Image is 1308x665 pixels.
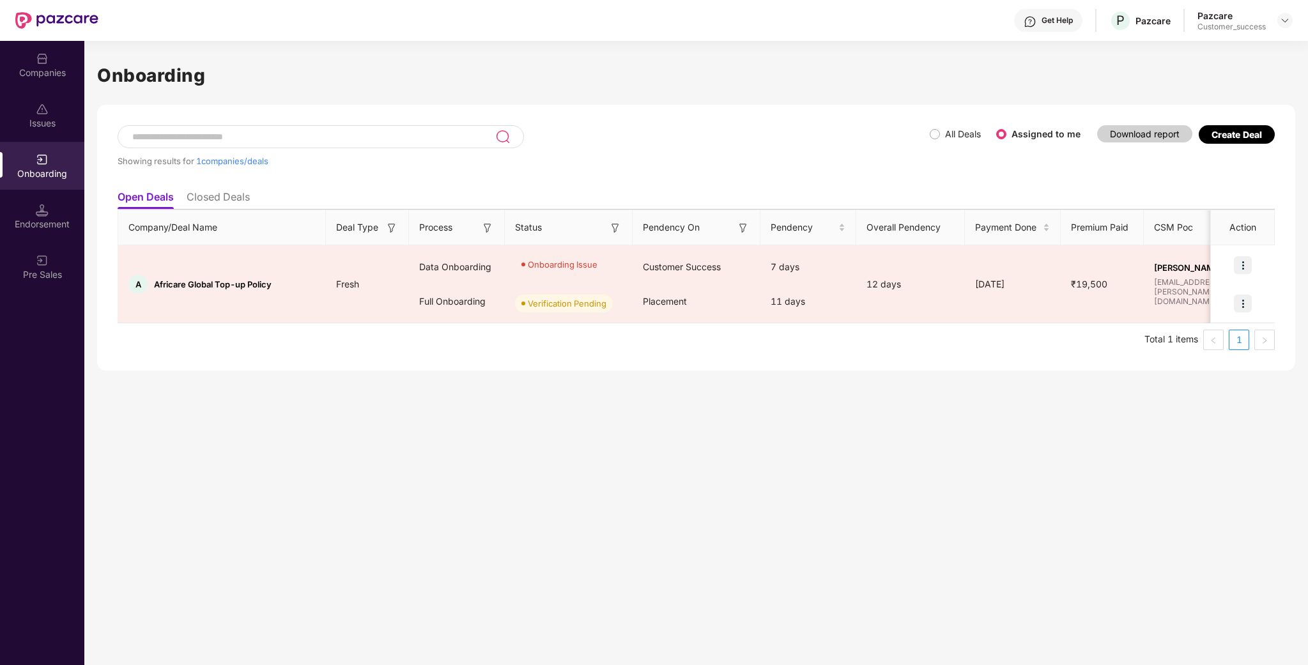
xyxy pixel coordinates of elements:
div: 12 days [856,277,965,291]
span: left [1210,337,1217,344]
th: Company/Deal Name [118,210,326,245]
img: icon [1234,294,1252,312]
span: [EMAIL_ADDRESS][PERSON_NAME][DOMAIN_NAME] [1154,277,1261,306]
span: Fresh [326,279,369,289]
img: svg+xml;base64,PHN2ZyB3aWR0aD0iMjAiIGhlaWdodD0iMjAiIHZpZXdCb3g9IjAgMCAyMCAyMCIgZmlsbD0ibm9uZSIgeG... [36,254,49,267]
span: Africare Global Top-up Policy [154,279,272,289]
span: Payment Done [975,220,1040,234]
div: Showing results for [118,156,930,166]
img: svg+xml;base64,PHN2ZyBpZD0iQ29tcGFuaWVzIiB4bWxucz0iaHR0cDovL3d3dy53My5vcmcvMjAwMC9zdmciIHdpZHRoPS... [36,52,49,65]
img: svg+xml;base64,PHN2ZyBpZD0iSXNzdWVzX2Rpc2FibGVkIiB4bWxucz0iaHR0cDovL3d3dy53My5vcmcvMjAwMC9zdmciIH... [36,103,49,116]
span: Deal Type [336,220,378,234]
span: Process [419,220,452,234]
img: New Pazcare Logo [15,12,98,29]
div: Create Deal [1212,129,1262,140]
li: Previous Page [1203,330,1224,350]
div: Full Onboarding [409,284,505,319]
li: Open Deals [118,190,174,209]
button: right [1254,330,1275,350]
h1: Onboarding [97,61,1295,89]
th: Payment Done [965,210,1061,245]
th: Overall Pendency [856,210,965,245]
div: Onboarding Issue [528,258,597,271]
th: Premium Paid [1061,210,1144,245]
li: Total 1 items [1144,330,1198,350]
div: Get Help [1042,15,1073,26]
span: Pendency On [643,220,700,234]
li: Closed Deals [187,190,250,209]
div: A [128,275,148,294]
button: Download report [1097,125,1192,142]
span: right [1261,337,1268,344]
div: Verification Pending [528,297,606,310]
img: svg+xml;base64,PHN2ZyB3aWR0aD0iMTQuNSIgaGVpZ2h0PSIxNC41IiB2aWV3Qm94PSIwIDAgMTYgMTYiIGZpbGw9Im5vbm... [36,204,49,217]
img: svg+xml;base64,PHN2ZyB3aWR0aD0iMTYiIGhlaWdodD0iMTYiIHZpZXdCb3g9IjAgMCAxNiAxNiIgZmlsbD0ibm9uZSIgeG... [385,222,398,234]
div: Customer_success [1197,22,1266,32]
img: svg+xml;base64,PHN2ZyB3aWR0aD0iMTYiIGhlaWdodD0iMTYiIHZpZXdCb3g9IjAgMCAxNiAxNiIgZmlsbD0ibm9uZSIgeG... [609,222,622,234]
th: Pendency [760,210,856,245]
img: svg+xml;base64,PHN2ZyBpZD0iRHJvcGRvd24tMzJ4MzIiIHhtbG5zPSJodHRwOi8vd3d3LnczLm9yZy8yMDAwL3N2ZyIgd2... [1280,15,1290,26]
li: Next Page [1254,330,1275,350]
span: Status [515,220,542,234]
div: Pazcare [1135,15,1171,27]
span: Pendency [771,220,836,234]
li: 1 [1229,330,1249,350]
span: P [1116,13,1125,28]
div: Data Onboarding [409,250,505,284]
span: 1 companies/deals [196,156,268,166]
div: Pazcare [1197,10,1266,22]
span: Placement [643,296,687,307]
label: All Deals [945,128,981,139]
a: 1 [1229,330,1249,349]
span: CSM Poc [1154,220,1193,234]
img: svg+xml;base64,PHN2ZyB3aWR0aD0iMTYiIGhlaWdodD0iMTYiIHZpZXdCb3g9IjAgMCAxNiAxNiIgZmlsbD0ibm9uZSIgeG... [481,222,494,234]
div: [DATE] [965,277,1061,291]
img: svg+xml;base64,PHN2ZyB3aWR0aD0iMjAiIGhlaWdodD0iMjAiIHZpZXdCb3g9IjAgMCAyMCAyMCIgZmlsbD0ibm9uZSIgeG... [36,153,49,166]
span: ₹19,500 [1061,279,1118,289]
span: [PERSON_NAME] [1154,263,1261,273]
img: svg+xml;base64,PHN2ZyB3aWR0aD0iMjQiIGhlaWdodD0iMjUiIHZpZXdCb3g9IjAgMCAyNCAyNSIgZmlsbD0ibm9uZSIgeG... [495,129,510,144]
div: 7 days [760,250,856,284]
img: svg+xml;base64,PHN2ZyBpZD0iSGVscC0zMngzMiIgeG1sbnM9Imh0dHA6Ly93d3cudzMub3JnLzIwMDAvc3ZnIiB3aWR0aD... [1024,15,1036,28]
th: Action [1211,210,1275,245]
img: icon [1234,256,1252,274]
img: svg+xml;base64,PHN2ZyB3aWR0aD0iMTYiIGhlaWdodD0iMTYiIHZpZXdCb3g9IjAgMCAxNiAxNiIgZmlsbD0ibm9uZSIgeG... [737,222,750,234]
label: Assigned to me [1012,128,1081,139]
div: 11 days [760,284,856,319]
span: Customer Success [643,261,721,272]
button: left [1203,330,1224,350]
